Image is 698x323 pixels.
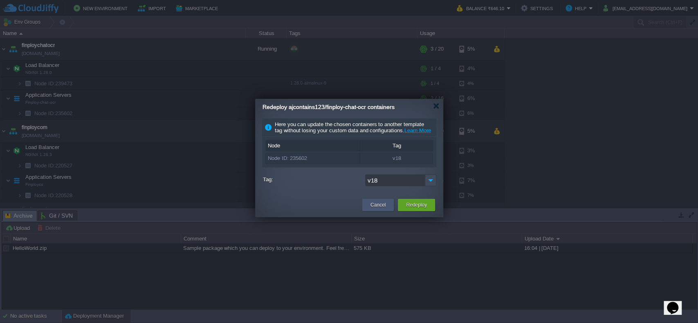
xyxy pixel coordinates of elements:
[360,153,433,164] div: v18
[406,201,427,209] button: Redeploy
[664,290,690,315] iframe: chat widget
[263,174,363,185] label: Tag:
[262,118,436,137] div: Here you can update the chosen containers to another template tag without losing your custom data...
[370,201,386,209] button: Cancel
[360,140,433,151] div: Tag
[263,104,395,110] span: Redeploy ajcontains123/finploy-chat-ocr containers
[266,153,359,164] div: Node ID: 235602
[266,140,359,151] div: Node
[404,127,431,134] a: Learn More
